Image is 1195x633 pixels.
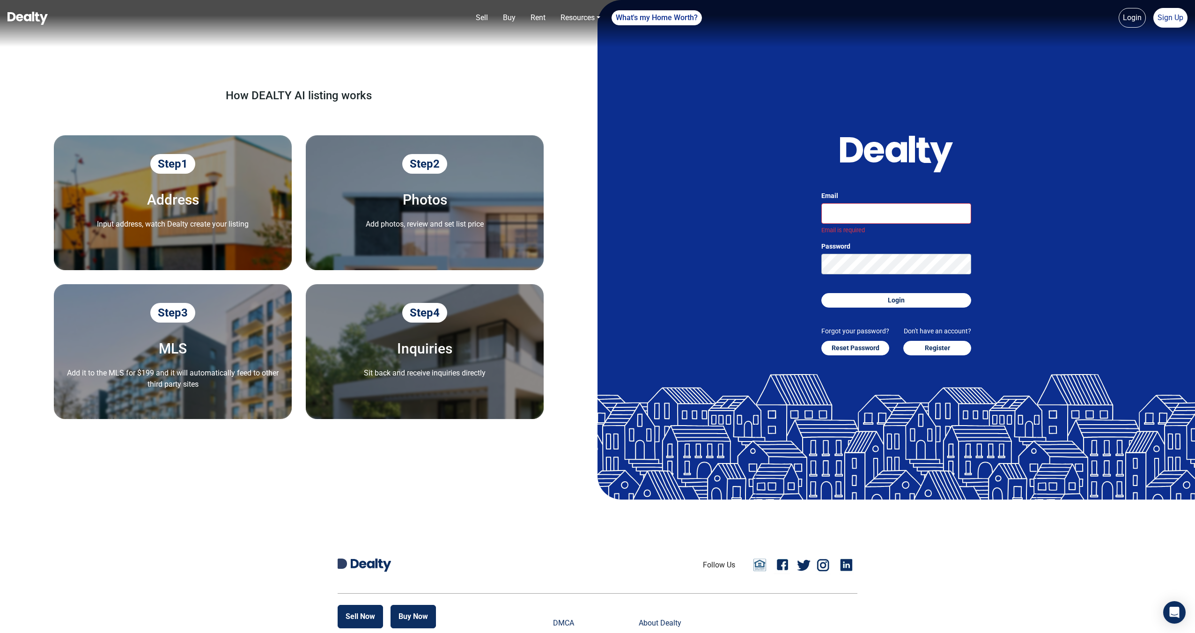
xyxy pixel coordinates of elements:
[703,559,735,571] li: Follow Us
[821,191,971,201] label: Email
[527,8,549,27] a: Rent
[472,8,492,27] a: Sell
[821,293,971,308] button: Login
[553,616,599,630] a: DMCA
[402,154,447,174] span: Step 2
[5,605,33,633] iframe: BigID CMP Widget
[402,303,447,323] span: Step 4
[797,556,811,574] a: Twitter
[557,8,604,27] a: Resources
[23,89,574,103] h1: How DEALTY AI listing works
[903,326,971,336] p: Don't have an account?
[821,341,889,355] button: Reset Password
[903,341,971,355] button: Register
[61,368,284,390] p: Add it to the MLS for $199 and it will automatically feed to other third party sites
[338,559,347,569] img: Dealty D
[313,192,536,207] h5: Photos
[313,368,536,379] p: Sit back and receive inquiries directly
[351,559,391,572] img: Dealty
[839,556,857,574] a: Linkedin
[750,558,769,572] a: Email
[61,341,284,356] h5: MLS
[1163,601,1186,624] div: Open Intercom Messenger
[639,616,685,630] a: About Dealty
[821,226,971,235] div: Email is required
[313,341,536,356] h5: Inquiries
[821,242,971,251] label: Password
[774,556,792,574] a: Facebook
[150,303,195,323] span: Step 3
[1119,8,1146,28] a: Login
[612,10,702,25] a: What's my Home Worth?
[821,326,889,336] p: Forgot your password?
[815,556,834,574] a: Instagram
[7,12,48,25] img: Dealty - Buy, Sell & Rent Homes
[150,154,195,174] span: Step 1
[313,219,536,230] p: Add photos, review and set list price
[391,605,436,628] button: Buy Now
[61,192,284,207] h5: Address
[499,8,519,27] a: Buy
[338,605,383,628] button: Sell Now
[1153,8,1188,28] a: Sign Up
[61,219,284,230] p: Input address, watch Dealty create your listing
